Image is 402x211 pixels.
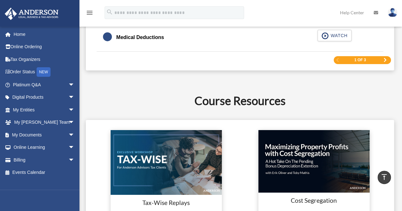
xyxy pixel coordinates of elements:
img: Anderson Advisors Platinum Portal [3,8,60,20]
a: My Documentsarrow_drop_down [4,129,84,141]
div: NEW [37,67,51,77]
a: My Entitiesarrow_drop_down [4,103,84,116]
span: arrow_drop_down [68,129,81,142]
a: Events Calendar [4,166,84,179]
span: arrow_drop_down [68,141,81,154]
span: arrow_drop_down [68,154,81,167]
h2: Course Resources [90,93,390,109]
a: Medical Deductions WATCH [103,30,377,45]
span: 1 of 3 [354,58,366,62]
a: Tax Organizers [4,53,84,66]
i: search [106,9,113,16]
img: cost-seg-update.jpg [258,130,370,193]
span: arrow_drop_down [68,78,81,91]
a: Digital Productsarrow_drop_down [4,91,84,104]
span: arrow_drop_down [68,91,81,104]
a: Billingarrow_drop_down [4,154,84,166]
img: User Pic [388,8,397,17]
a: My [PERSON_NAME] Teamarrow_drop_down [4,116,84,129]
span: arrow_drop_down [68,103,81,116]
img: taxwise-replay.png [111,130,222,195]
a: Order StatusNEW [4,66,84,79]
a: Online Ordering [4,41,84,53]
button: WATCH [317,30,352,41]
i: vertical_align_top [380,173,388,181]
div: Medical Deductions [116,33,164,42]
h3: Tax-Wise Replays [114,199,218,207]
a: Next Page [383,58,387,62]
a: Platinum Q&Aarrow_drop_down [4,78,84,91]
i: menu [86,9,93,16]
span: WATCH [329,32,347,39]
a: menu [86,11,93,16]
a: Online Learningarrow_drop_down [4,141,84,154]
a: Home [4,28,84,41]
h3: Cost Segregation [262,196,366,205]
span: arrow_drop_down [68,116,81,129]
a: vertical_align_top [378,171,391,184]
